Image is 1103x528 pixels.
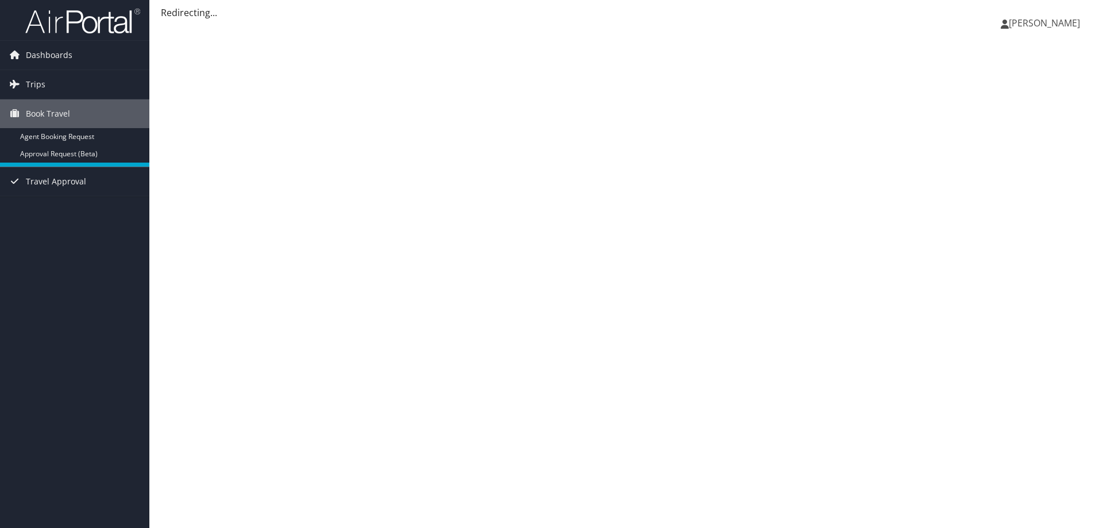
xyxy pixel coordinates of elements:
div: Redirecting... [161,6,1092,20]
span: Travel Approval [26,167,86,196]
span: Dashboards [26,41,72,70]
a: [PERSON_NAME] [1001,6,1092,40]
span: Trips [26,70,45,99]
span: Book Travel [26,99,70,128]
span: [PERSON_NAME] [1009,17,1080,29]
img: airportal-logo.png [25,7,140,34]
